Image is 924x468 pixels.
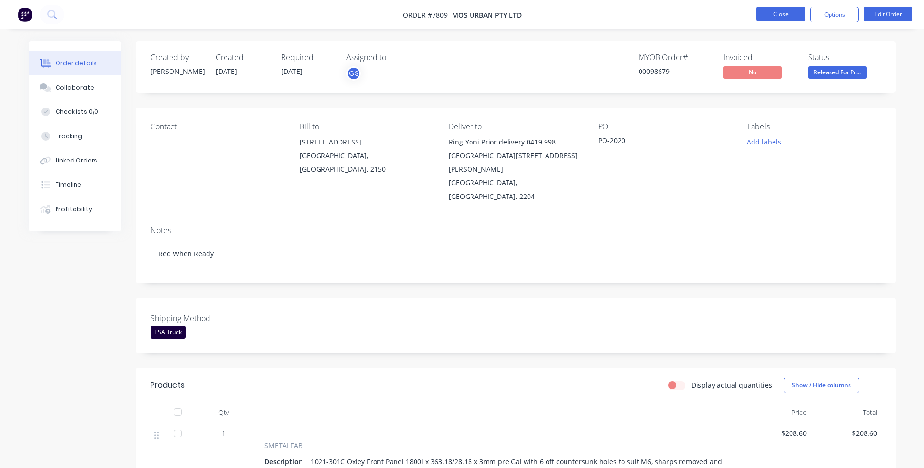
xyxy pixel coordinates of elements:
div: Collaborate [56,83,94,92]
button: GS [346,66,361,81]
button: Profitability [29,197,121,221]
div: Linked Orders [56,156,97,165]
span: $208.60 [744,428,807,438]
button: Tracking [29,124,121,148]
div: [GEOGRAPHIC_DATA], [GEOGRAPHIC_DATA], 2150 [300,149,433,176]
div: Status [808,53,881,62]
div: Required [281,53,335,62]
span: [DATE] [216,67,237,76]
button: Options [810,7,859,22]
div: TSA Truck [151,326,186,339]
div: Contact [151,122,284,131]
div: Notes [151,226,881,235]
button: Order details [29,51,121,75]
div: Created [216,53,269,62]
div: Invoiced [723,53,796,62]
button: Checklists 0/0 [29,100,121,124]
div: Price [740,403,811,422]
button: Linked Orders [29,148,121,173]
div: Ring Yoni Prior delivery 0419 998 [GEOGRAPHIC_DATA][STREET_ADDRESS][PERSON_NAME] [449,135,582,176]
button: Add labels [742,135,787,148]
div: PO-2020 [598,135,720,149]
div: Deliver to [449,122,582,131]
div: PO [598,122,732,131]
div: Profitability [56,205,92,214]
button: Collaborate [29,75,121,100]
span: SMETALFAB [264,440,302,450]
label: Shipping Method [151,312,272,324]
div: Assigned to [346,53,444,62]
span: - [257,429,259,438]
div: [STREET_ADDRESS] [300,135,433,149]
div: Total [811,403,881,422]
button: Timeline [29,173,121,197]
div: Created by [151,53,204,62]
div: Req When Ready [151,239,881,269]
img: Factory [18,7,32,22]
div: Products [151,379,185,391]
div: Labels [747,122,881,131]
div: Timeline [56,180,81,189]
button: Close [756,7,805,21]
div: 00098679 [639,66,712,76]
span: 1 [222,428,226,438]
span: No [723,66,782,78]
div: Order details [56,59,97,68]
span: Released For Pr... [808,66,867,78]
div: [GEOGRAPHIC_DATA], [GEOGRAPHIC_DATA], 2204 [449,176,582,203]
div: Ring Yoni Prior delivery 0419 998 [GEOGRAPHIC_DATA][STREET_ADDRESS][PERSON_NAME][GEOGRAPHIC_DATA]... [449,135,582,203]
div: [PERSON_NAME] [151,66,204,76]
div: [STREET_ADDRESS][GEOGRAPHIC_DATA], [GEOGRAPHIC_DATA], 2150 [300,135,433,176]
div: MYOB Order # [639,53,712,62]
div: Checklists 0/0 [56,108,98,116]
button: Show / Hide columns [784,378,859,393]
button: Edit Order [864,7,912,21]
div: Qty [194,403,253,422]
div: Bill to [300,122,433,131]
label: Display actual quantities [691,380,772,390]
a: Mos Urban Pty Ltd [452,10,522,19]
span: Order #7809 - [403,10,452,19]
span: [DATE] [281,67,302,76]
button: Released For Pr... [808,66,867,81]
div: Tracking [56,132,82,141]
span: $208.60 [814,428,877,438]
